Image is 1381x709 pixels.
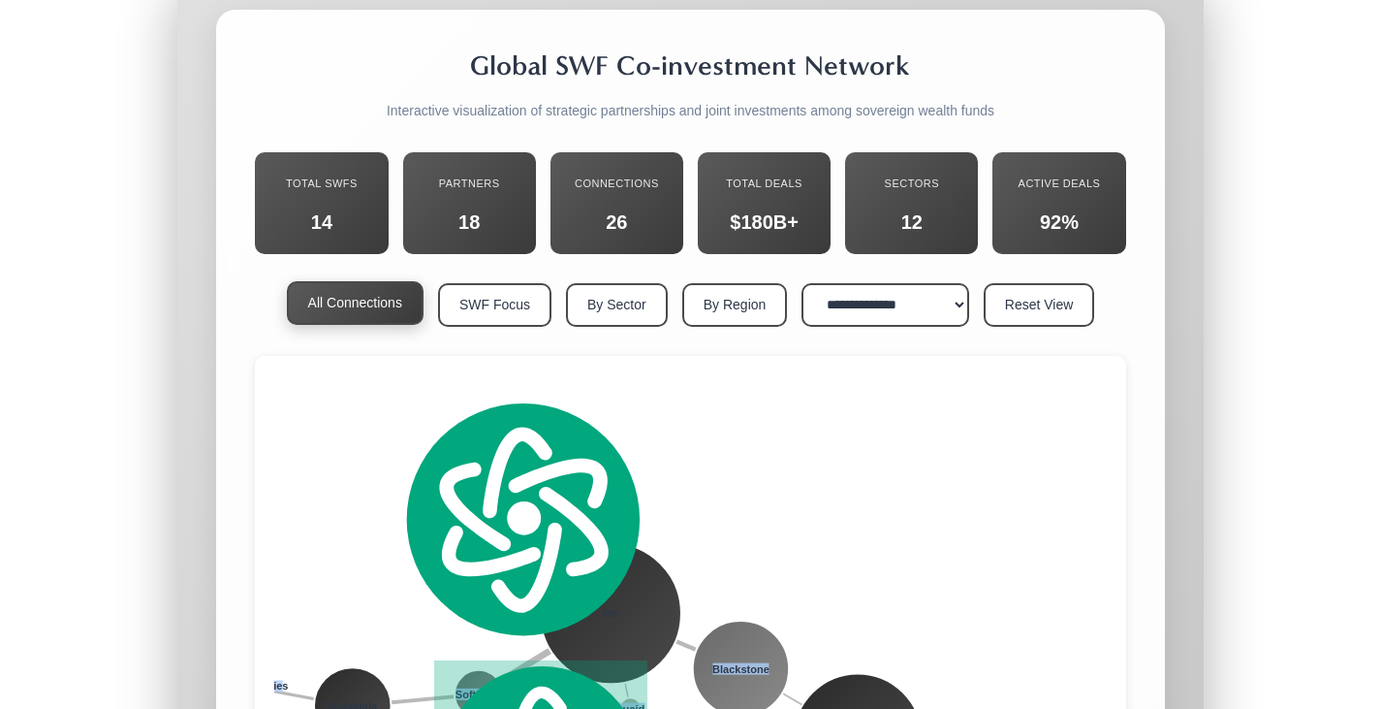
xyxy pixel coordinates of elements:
div: Sectors [860,167,963,201]
p: Interactive visualization of strategic partnerships and joint investments among sovereign wealth ... [255,99,1125,123]
div: Partners [418,167,521,201]
div: Active Deals [1007,167,1111,201]
button: All Connections [287,281,424,325]
div: 14 [269,206,373,240]
div: Total Deals [712,167,816,201]
button: By Sector [566,283,668,327]
div: 26 [565,206,669,240]
div: $180B+ [712,206,816,240]
div: 18 [418,206,521,240]
div: 92% [1007,206,1111,240]
img: logo.svg [395,397,647,642]
button: SWF Focus [438,283,551,327]
button: By Region [682,283,788,327]
div: Connections [565,167,669,201]
div: 12 [860,206,963,240]
h2: Global SWF Co-investment Network [255,48,1125,83]
button: Reset View [984,283,1095,327]
div: Total SWFs [269,167,373,201]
